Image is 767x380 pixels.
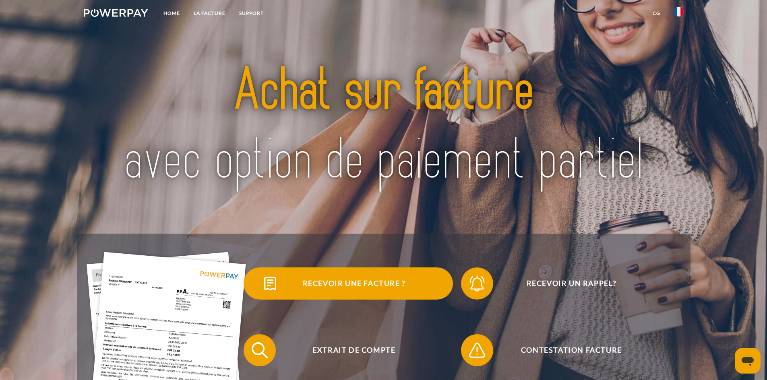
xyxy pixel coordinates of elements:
span: Recevoir un rappel? [473,267,670,300]
span: Contestation Facture [473,334,670,366]
img: fr [674,7,684,16]
img: qb_search.svg [250,340,270,360]
span: Extrait de compte [255,334,453,366]
img: qb_warning.svg [467,340,487,360]
a: LA FACTURE [187,6,232,21]
iframe: Bouton de lancement de la fenêtre de messagerie [735,348,761,374]
button: Recevoir un rappel? [461,267,670,300]
button: Recevoir une facture ? [244,267,453,300]
button: Extrait de compte [244,334,453,366]
a: CG [646,6,667,21]
img: logo-powerpay-white.svg [84,9,149,17]
a: Support [232,6,271,21]
img: qb_bell.svg [467,273,487,294]
a: Home [157,6,187,21]
img: title-powerpay_fr.svg [113,38,654,214]
span: Recevoir une facture ? [255,267,453,300]
img: qb_bill.svg [260,273,280,294]
button: Contestation Facture [461,334,670,366]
